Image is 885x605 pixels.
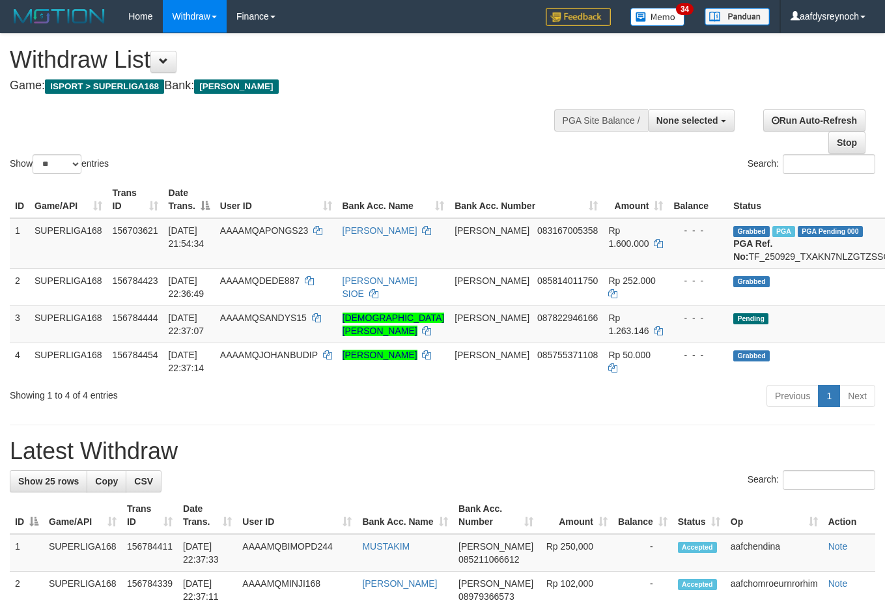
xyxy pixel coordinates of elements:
[343,225,417,236] a: [PERSON_NAME]
[122,497,178,534] th: Trans ID: activate to sort column ascending
[537,313,598,323] span: Copy 087822946166 to clipboard
[656,115,718,126] span: None selected
[107,181,163,218] th: Trans ID: activate to sort column ascending
[725,534,823,572] td: aafchendina
[539,534,613,572] td: Rp 250,000
[648,109,735,132] button: None selected
[630,8,685,26] img: Button%20Memo.svg
[362,578,437,589] a: [PERSON_NAME]
[122,534,178,572] td: 156784411
[733,226,770,237] span: Grabbed
[44,497,122,534] th: Game/API: activate to sort column ascending
[828,132,865,154] a: Stop
[29,218,107,269] td: SUPERLIGA168
[178,534,237,572] td: [DATE] 22:37:33
[10,181,29,218] th: ID
[29,305,107,343] td: SUPERLIGA168
[126,470,162,492] a: CSV
[10,47,577,73] h1: Withdraw List
[546,8,611,26] img: Feedback.jpg
[455,275,529,286] span: [PERSON_NAME]
[87,470,126,492] a: Copy
[113,350,158,360] span: 156784454
[10,7,109,26] img: MOTION_logo.png
[220,313,307,323] span: AAAAMQSANDYS15
[673,497,725,534] th: Status: activate to sort column ascending
[45,79,164,94] span: ISPORT > SUPERLIGA168
[733,350,770,361] span: Grabbed
[113,275,158,286] span: 156784423
[44,534,122,572] td: SUPERLIGA168
[748,154,875,174] label: Search:
[455,225,529,236] span: [PERSON_NAME]
[537,225,598,236] span: Copy 083167005358 to clipboard
[678,579,717,590] span: Accepted
[798,226,863,237] span: PGA Pending
[613,534,673,572] td: -
[29,268,107,305] td: SUPERLIGA168
[343,350,417,360] a: [PERSON_NAME]
[603,181,668,218] th: Amount: activate to sort column ascending
[29,343,107,380] td: SUPERLIGA168
[10,305,29,343] td: 3
[733,238,772,262] b: PGA Ref. No:
[362,541,410,552] a: MUSTAKIM
[169,313,204,336] span: [DATE] 22:37:07
[169,350,204,373] span: [DATE] 22:37:14
[608,350,651,360] span: Rp 50.000
[10,534,44,572] td: 1
[673,348,723,361] div: - - -
[537,350,598,360] span: Copy 085755371108 to clipboard
[455,350,529,360] span: [PERSON_NAME]
[455,313,529,323] span: [PERSON_NAME]
[357,497,453,534] th: Bank Acc. Name: activate to sort column ascending
[458,578,533,589] span: [PERSON_NAME]
[539,497,613,534] th: Amount: activate to sort column ascending
[733,276,770,287] span: Grabbed
[134,476,153,486] span: CSV
[194,79,278,94] span: [PERSON_NAME]
[668,181,728,218] th: Balance
[748,470,875,490] label: Search:
[10,218,29,269] td: 1
[676,3,694,15] span: 34
[10,497,44,534] th: ID: activate to sort column descending
[220,350,318,360] span: AAAAMQJOHANBUDIP
[673,311,723,324] div: - - -
[766,385,819,407] a: Previous
[10,384,359,402] div: Showing 1 to 4 of 4 entries
[772,226,795,237] span: Marked by aafchhiseyha
[458,541,533,552] span: [PERSON_NAME]
[169,275,204,299] span: [DATE] 22:36:49
[237,534,357,572] td: AAAAMQBIMOPD244
[828,541,848,552] a: Note
[29,181,107,218] th: Game/API: activate to sort column ascending
[783,470,875,490] input: Search:
[554,109,648,132] div: PGA Site Balance /
[163,181,215,218] th: Date Trans.: activate to sort column descending
[337,181,450,218] th: Bank Acc. Name: activate to sort column ascending
[95,476,118,486] span: Copy
[783,154,875,174] input: Search:
[18,476,79,486] span: Show 25 rows
[673,274,723,287] div: - - -
[343,313,445,336] a: [DEMOGRAPHIC_DATA][PERSON_NAME]
[113,225,158,236] span: 156703621
[237,497,357,534] th: User ID: activate to sort column ascending
[733,313,768,324] span: Pending
[220,225,308,236] span: AAAAMQAPONGS23
[215,181,337,218] th: User ID: activate to sort column ascending
[705,8,770,25] img: panduan.png
[725,497,823,534] th: Op: activate to sort column ascending
[10,438,875,464] h1: Latest Withdraw
[220,275,300,286] span: AAAAMQDEDE887
[608,225,649,249] span: Rp 1.600.000
[608,313,649,336] span: Rp 1.263.146
[10,79,577,92] h4: Game: Bank:
[823,497,875,534] th: Action
[673,224,723,237] div: - - -
[818,385,840,407] a: 1
[458,591,514,602] span: Copy 08979366573 to clipboard
[10,268,29,305] td: 2
[449,181,603,218] th: Bank Acc. Number: activate to sort column ascending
